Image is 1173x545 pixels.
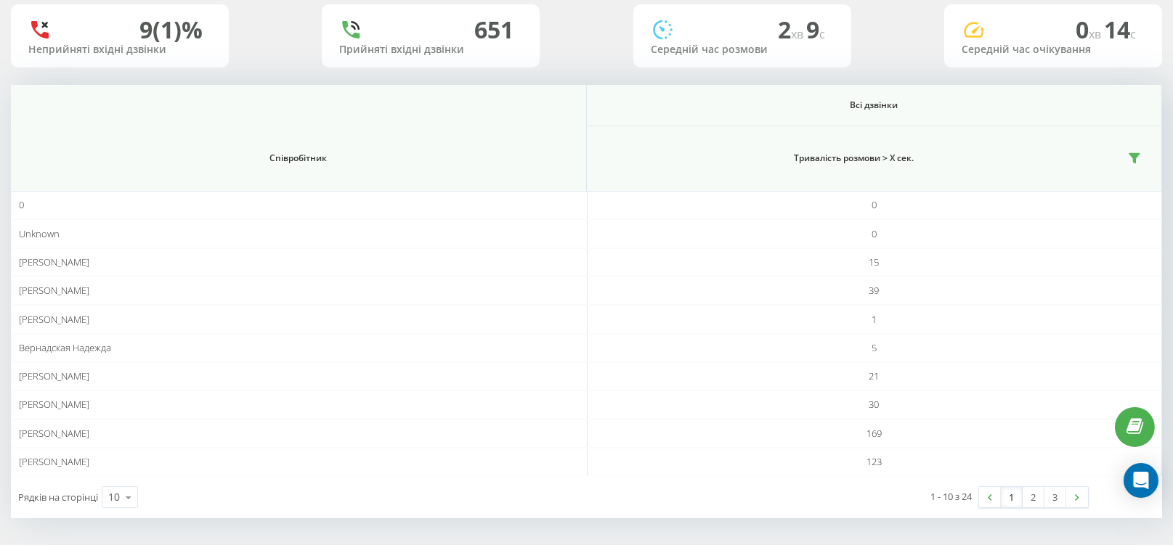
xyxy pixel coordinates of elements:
[872,198,877,211] span: 0
[962,44,1145,56] div: Середній час очікування
[1023,487,1044,507] a: 2
[19,369,89,382] span: [PERSON_NAME]
[46,152,551,164] span: Співробітник
[1089,26,1104,42] span: хв
[602,152,1106,164] span: Тривалість розмови > Х сек.
[791,26,806,42] span: хв
[19,284,89,297] span: [PERSON_NAME]
[866,427,882,440] span: 169
[869,369,879,382] span: 21
[1124,463,1158,498] div: Open Intercom Messenger
[1130,26,1136,42] span: c
[622,99,1126,111] span: Всі дзвінки
[869,284,879,297] span: 39
[869,398,879,411] span: 30
[651,44,834,56] div: Середній час розмови
[19,255,89,269] span: [PERSON_NAME]
[108,490,120,504] div: 10
[19,455,89,468] span: [PERSON_NAME]
[1076,14,1104,45] span: 0
[866,455,882,468] span: 123
[778,14,806,45] span: 2
[806,14,825,45] span: 9
[1001,487,1023,507] a: 1
[930,489,972,504] div: 1 - 10 з 24
[18,491,98,504] span: Рядків на сторінці
[139,16,203,44] div: 9 (1)%
[872,341,877,354] span: 5
[19,313,89,326] span: [PERSON_NAME]
[869,255,879,269] span: 15
[19,227,60,240] span: Unknown
[872,313,877,326] span: 1
[819,26,825,42] span: c
[1104,14,1136,45] span: 14
[339,44,522,56] div: Прийняті вхідні дзвінки
[19,198,24,211] span: 0
[19,341,111,354] span: Вернадская Надежда
[1044,487,1066,507] a: 3
[28,44,211,56] div: Неприйняті вхідні дзвінки
[19,427,89,440] span: [PERSON_NAME]
[872,227,877,240] span: 0
[474,16,514,44] div: 651
[19,398,89,411] span: [PERSON_NAME]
